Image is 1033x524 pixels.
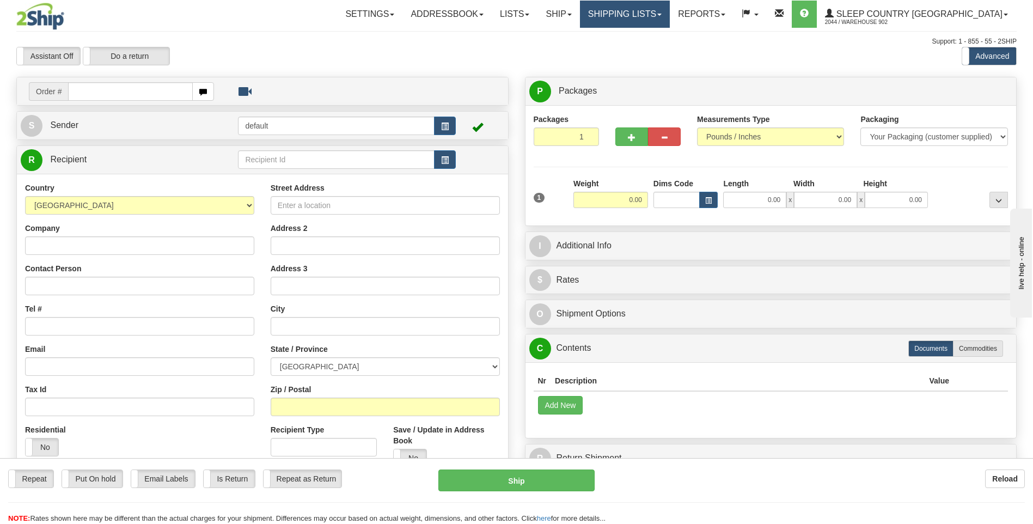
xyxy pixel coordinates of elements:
a: Shipping lists [580,1,670,28]
label: Height [863,178,887,189]
label: Put On hold [62,470,123,488]
span: Sleep Country [GEOGRAPHIC_DATA] [834,9,1003,19]
th: Value [925,371,953,391]
a: IAdditional Info [529,235,1013,257]
label: Assistant Off [17,47,80,65]
div: live help - online [8,9,101,17]
span: NOTE: [8,514,30,522]
label: Company [25,223,60,234]
label: Tel # [25,303,42,314]
a: P Packages [529,80,1013,102]
a: R Recipient [21,149,214,171]
a: S Sender [21,114,238,137]
label: Repeat [9,470,53,488]
span: Packages [559,86,597,95]
label: Residential [25,424,66,435]
input: Recipient Id [238,150,434,169]
span: Order # [29,82,68,101]
label: Packaging [860,114,898,125]
label: City [271,303,285,314]
label: Measurements Type [697,114,770,125]
span: I [529,235,551,257]
a: OShipment Options [529,303,1013,325]
button: Add New [538,396,583,415]
a: Addressbook [402,1,492,28]
label: Packages [534,114,569,125]
span: x [786,192,794,208]
label: Zip / Postal [271,384,311,395]
button: Ship [438,470,594,491]
label: Dims Code [653,178,693,189]
a: here [537,514,551,522]
label: No [26,438,58,456]
a: RReturn Shipment [529,447,1013,470]
label: Recipient Type [271,424,325,435]
label: Country [25,182,54,193]
span: $ [529,269,551,291]
img: logo2044.jpg [16,3,64,30]
a: Settings [337,1,402,28]
a: Ship [537,1,579,28]
th: Description [551,371,925,391]
label: Street Address [271,182,325,193]
span: R [21,149,42,171]
label: Address 2 [271,223,308,234]
label: No [394,449,426,467]
label: Contact Person [25,263,81,274]
button: Reload [985,470,1025,488]
span: x [857,192,865,208]
iframe: chat widget [1008,206,1032,318]
label: Advanced [962,47,1016,65]
span: C [529,338,551,360]
label: Save / Update in Address Book [393,424,499,446]
span: R [529,448,551,470]
span: 1 [534,193,545,203]
label: Weight [573,178,598,189]
a: Lists [492,1,537,28]
label: Do a return [83,47,169,65]
a: Sleep Country [GEOGRAPHIC_DATA] 2044 / Warehouse 902 [817,1,1016,28]
a: $Rates [529,269,1013,291]
label: Commodities [953,340,1003,357]
input: Enter a location [271,196,500,215]
label: Is Return [204,470,255,488]
label: State / Province [271,344,328,355]
span: Sender [50,120,78,130]
span: Recipient [50,155,87,164]
label: Documents [908,340,953,357]
label: Email [25,344,45,355]
th: Nr [534,371,551,391]
label: Address 3 [271,263,308,274]
a: CContents [529,337,1013,360]
label: Tax Id [25,384,46,395]
span: 2044 / Warehouse 902 [825,17,907,28]
label: Email Labels [131,470,195,488]
label: Width [793,178,815,189]
div: ... [989,192,1008,208]
label: Length [723,178,749,189]
a: Reports [670,1,734,28]
span: O [529,303,551,325]
span: S [21,115,42,137]
input: Sender Id [238,117,434,135]
b: Reload [992,474,1018,483]
label: Repeat as Return [264,470,341,488]
span: P [529,81,551,102]
div: Support: 1 - 855 - 55 - 2SHIP [16,37,1017,46]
